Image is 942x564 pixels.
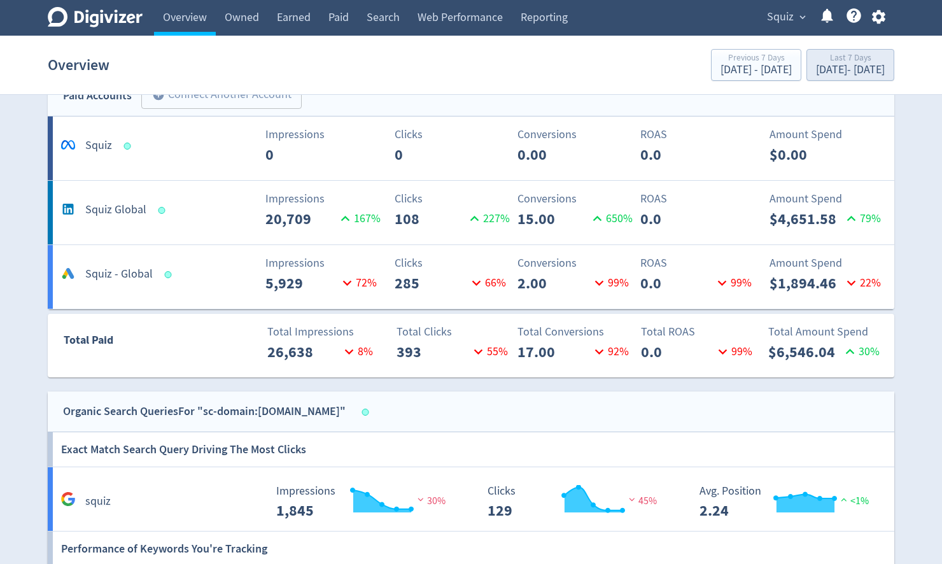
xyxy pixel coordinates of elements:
h1: Overview [48,45,109,85]
p: Clicks [395,126,510,143]
p: Amount Spend [770,190,885,208]
span: expand_more [797,11,808,23]
p: $4,651.58 [770,208,843,230]
p: ROAS [640,255,756,272]
p: 0.0 [641,341,714,363]
img: negative-performance.svg [414,495,427,504]
p: 20,709 [265,208,337,230]
div: Last 7 Days [816,53,885,64]
p: 99 % [714,274,752,292]
p: $0.00 [770,143,843,166]
a: Squiz - GlobalImpressions5,92972%Clicks28566%Conversions2.0099%ROAS0.099%Amount Spend$1,894.4622% [48,245,894,309]
button: Last 7 Days[DATE]- [DATE] [806,49,894,81]
p: 108 [395,208,466,230]
p: 227 % [466,210,510,227]
button: Squiz [763,7,809,27]
p: 99 % [714,343,752,360]
p: 650 % [589,210,633,227]
p: Conversions [517,190,633,208]
p: Amount Spend [770,255,885,272]
p: 99 % [591,274,629,292]
p: 15.00 [517,208,589,230]
p: 5,929 [265,272,339,295]
p: ROAS [640,126,756,143]
p: Conversions [517,126,633,143]
span: Data last synced: 8 Oct 2025, 4:01am (AEDT) [165,271,176,278]
p: 55 % [470,343,508,360]
h5: squiz [85,494,111,509]
h5: Squiz - Global [85,267,153,282]
h5: Squiz [85,138,112,153]
p: Clicks [395,255,510,272]
p: 30 % [841,343,880,360]
p: 0.00 [517,143,591,166]
p: Total Conversions [517,323,633,341]
a: Connect Another Account [132,83,302,109]
p: Total Impressions [267,323,383,341]
p: 17.00 [517,341,591,363]
p: 26,638 [267,341,341,363]
p: Amount Spend [770,126,885,143]
p: 79 % [843,210,881,227]
p: 0.0 [640,208,714,230]
p: 22 % [843,274,881,292]
svg: Clicks 129 [481,485,672,519]
span: <1% [838,495,869,507]
img: positive-performance.svg [838,495,850,504]
h6: Exact Match Search Query Driving The Most Clicks [61,432,306,467]
a: squiz Impressions 1,845 Impressions 1,845 30% Clicks 129 Clicks 129 45% Avg. Position 2.24 Avg. P... [48,467,894,532]
span: 45% [626,495,657,507]
div: [DATE] - [DATE] [721,64,792,76]
div: Paid Accounts [63,87,132,105]
p: Conversions [517,255,633,272]
span: Squiz [767,7,794,27]
p: 2.00 [517,272,591,295]
p: Clicks [395,190,510,208]
p: 0.0 [640,272,714,295]
a: SquizImpressions0Clicks0Conversions0.00ROAS0.0Amount Spend$0.00 [48,116,894,180]
p: Impressions [265,255,381,272]
span: add_circle [152,88,165,101]
button: Previous 7 Days[DATE] - [DATE] [711,49,801,81]
div: Organic Search Queries For "sc-domain:[DOMAIN_NAME]" [63,402,346,421]
p: Total Clicks [397,323,512,341]
svg: Impressions 1,845 [270,485,461,519]
p: Total Amount Spend [768,323,883,341]
img: negative-performance.svg [626,495,638,504]
p: 0 [265,143,339,166]
p: ROAS [640,190,756,208]
span: Data last synced: 8 Oct 2025, 8:01am (AEDT) [124,143,135,150]
p: $1,894.46 [770,272,843,295]
h5: Squiz Global [85,202,146,218]
p: 0.0 [640,143,714,166]
p: 285 [395,272,468,295]
div: Total Paid [48,331,189,355]
span: Data last synced: 7 Oct 2025, 9:02pm (AEDT) [362,409,373,416]
span: 30% [414,495,446,507]
button: Connect Another Account [141,81,302,109]
p: Total ROAS [641,323,756,341]
p: Impressions [265,190,381,208]
div: Previous 7 Days [721,53,792,64]
p: 92 % [591,343,629,360]
p: 0 [395,143,468,166]
p: Impressions [265,126,381,143]
span: Data last synced: 8 Oct 2025, 10:01am (AEDT) [158,207,169,214]
p: $6,546.04 [768,341,841,363]
p: 66 % [468,274,506,292]
a: Squiz GlobalImpressions20,709167%Clicks108227%Conversions15.00650%ROAS0.0Amount Spend$4,651.5879% [48,181,894,244]
svg: Avg. Position 2.24 [693,485,884,519]
p: 393 [397,341,470,363]
div: [DATE] - [DATE] [816,64,885,76]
